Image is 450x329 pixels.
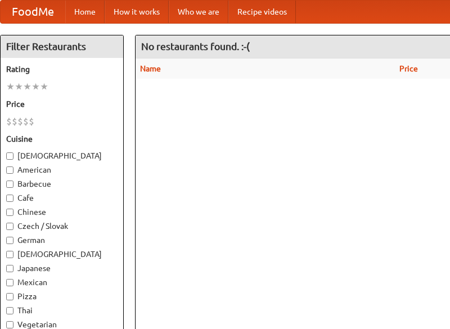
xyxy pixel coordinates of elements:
li: $ [6,115,12,128]
li: $ [23,115,29,128]
h4: Filter Restaurants [1,35,123,58]
label: Pizza [6,291,118,302]
label: Japanese [6,263,118,274]
label: Thai [6,305,118,316]
li: ★ [23,80,31,93]
label: Czech / Slovak [6,220,118,232]
a: Price [399,64,418,73]
h5: Cuisine [6,133,118,145]
input: Mexican [6,279,13,286]
input: Vegetarian [6,321,13,328]
a: FoodMe [1,1,65,23]
input: Japanese [6,265,13,272]
input: Czech / Slovak [6,223,13,230]
a: Home [65,1,105,23]
h5: Price [6,98,118,110]
input: Chinese [6,209,13,216]
input: [DEMOGRAPHIC_DATA] [6,152,13,160]
label: German [6,235,118,246]
input: [DEMOGRAPHIC_DATA] [6,251,13,258]
li: $ [29,115,34,128]
h5: Rating [6,64,118,75]
input: Thai [6,307,13,314]
input: Cafe [6,195,13,202]
label: Barbecue [6,178,118,190]
ng-pluralize: No restaurants found. :-( [141,41,250,52]
a: Name [140,64,161,73]
input: Pizza [6,293,13,300]
input: German [6,237,13,244]
label: Cafe [6,192,118,204]
li: $ [12,115,17,128]
a: How it works [105,1,169,23]
label: [DEMOGRAPHIC_DATA] [6,150,118,161]
li: ★ [6,80,15,93]
a: Recipe videos [228,1,296,23]
label: American [6,164,118,175]
label: [DEMOGRAPHIC_DATA] [6,249,118,260]
li: ★ [31,80,40,93]
label: Mexican [6,277,118,288]
li: $ [17,115,23,128]
input: American [6,166,13,174]
a: Who we are [169,1,228,23]
li: ★ [15,80,23,93]
input: Barbecue [6,181,13,188]
label: Chinese [6,206,118,218]
li: ★ [40,80,48,93]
